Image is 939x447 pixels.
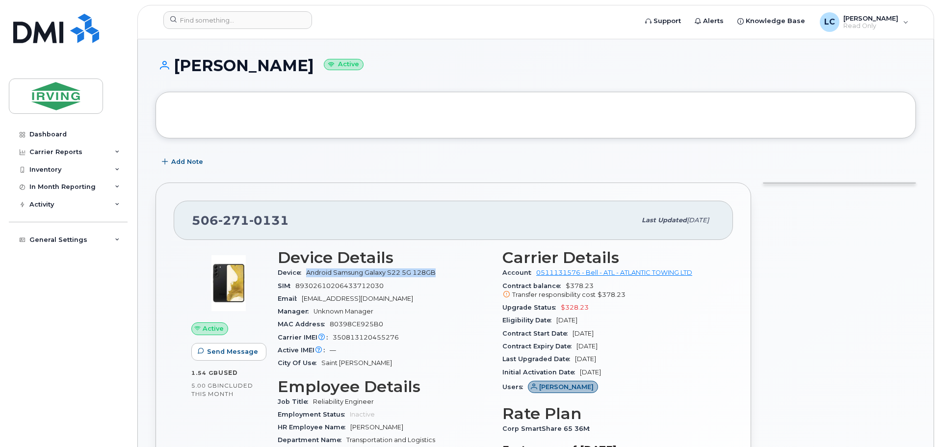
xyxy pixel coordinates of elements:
[576,342,598,350] span: [DATE]
[502,282,566,289] span: Contract balance
[278,359,321,367] span: City Of Use
[278,269,306,276] span: Device
[580,368,601,376] span: [DATE]
[191,369,218,376] span: 1.54 GB
[502,405,715,422] h3: Rate Plan
[502,330,573,337] span: Contract Start Date
[203,324,224,333] span: Active
[278,249,491,266] h3: Device Details
[199,254,258,313] img: image20231002-3703462-1qw5fnl.jpeg
[330,346,336,354] span: —
[502,316,556,324] span: Eligibility Date
[502,355,575,363] span: Last Upgraded Date
[207,347,258,356] span: Send Message
[278,346,330,354] span: Active IMEI
[502,368,580,376] span: Initial Activation Date
[642,216,687,224] span: Last updated
[278,423,350,431] span: HR Employee Name
[502,249,715,266] h3: Carrier Details
[302,295,413,302] span: [EMAIL_ADDRESS][DOMAIN_NAME]
[598,291,626,298] span: $378.23
[171,157,203,166] span: Add Note
[687,216,709,224] span: [DATE]
[278,411,350,418] span: Employment Status
[278,378,491,395] h3: Employee Details
[502,383,528,391] span: Users
[502,269,536,276] span: Account
[249,213,289,228] span: 0131
[536,269,692,276] a: 0511131576 - Bell - ATL - ATLANTIC TOWING LTD
[324,59,364,70] small: Active
[191,382,217,389] span: 5.00 GB
[330,320,383,328] span: 80398CE925B0
[278,436,346,444] span: Department Name
[313,398,374,405] span: Reliability Engineer
[156,57,916,74] h1: [PERSON_NAME]
[278,308,313,315] span: Manager
[278,334,333,341] span: Carrier IMEI
[156,153,211,171] button: Add Note
[192,213,289,228] span: 506
[575,355,596,363] span: [DATE]
[561,304,589,311] span: $328.23
[350,411,375,418] span: Inactive
[573,330,594,337] span: [DATE]
[346,436,435,444] span: Transportation and Logistics
[321,359,392,367] span: Saint [PERSON_NAME]
[502,342,576,350] span: Contract Expiry Date
[350,423,403,431] span: [PERSON_NAME]
[278,398,313,405] span: Job Title
[218,213,249,228] span: 271
[502,282,715,300] span: $378.23
[502,425,595,432] span: Corp SmartShare 65 36M
[191,343,266,361] button: Send Message
[295,282,384,289] span: 89302610206433712030
[313,308,373,315] span: Unknown Manager
[278,282,295,289] span: SIM
[528,383,598,391] a: [PERSON_NAME]
[191,382,253,398] span: included this month
[278,295,302,302] span: Email
[218,369,238,376] span: used
[539,382,594,392] span: [PERSON_NAME]
[306,269,436,276] span: Android Samsung Galaxy S22 5G 128GB
[502,304,561,311] span: Upgrade Status
[333,334,399,341] span: 350813120455276
[512,291,596,298] span: Transfer responsibility cost
[278,320,330,328] span: MAC Address
[556,316,577,324] span: [DATE]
